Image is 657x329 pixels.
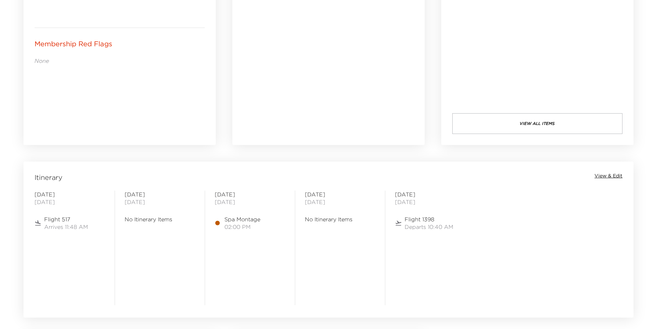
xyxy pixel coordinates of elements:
[305,215,375,223] span: No Itinerary Items
[452,113,622,134] button: view all items
[405,223,453,231] span: Departs 10:40 AM
[35,57,205,65] p: None
[305,191,375,198] span: [DATE]
[595,173,622,180] button: View & Edit
[224,223,260,231] span: 02:00 PM
[35,39,112,49] p: Membership Red Flags
[405,215,453,223] span: Flight 1398
[305,198,375,206] span: [DATE]
[395,191,465,198] span: [DATE]
[215,191,285,198] span: [DATE]
[215,198,285,206] span: [DATE]
[35,191,105,198] span: [DATE]
[125,191,195,198] span: [DATE]
[44,223,88,231] span: Arrives 11:48 AM
[125,215,195,223] span: No Itinerary Items
[44,215,88,223] span: Flight 517
[125,198,195,206] span: [DATE]
[35,198,105,206] span: [DATE]
[395,198,465,206] span: [DATE]
[35,173,62,182] span: Itinerary
[224,215,260,223] span: Spa Montage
